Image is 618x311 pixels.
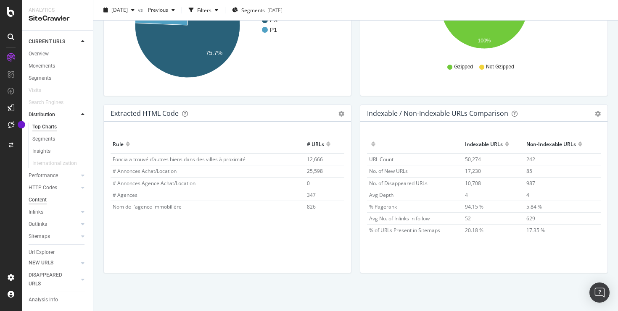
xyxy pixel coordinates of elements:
[29,220,79,229] a: Outlinks
[229,3,286,17] button: Segments[DATE]
[307,180,310,187] span: 0
[29,110,55,119] div: Distribution
[32,147,50,156] div: Insights
[526,215,535,222] span: 629
[369,215,430,222] span: Avg No. of Inlinks in follow
[465,156,481,163] span: 50,274
[595,111,601,117] div: gear
[29,196,47,204] div: Content
[465,215,471,222] span: 52
[465,137,503,151] div: Indexable URLs
[29,171,58,180] div: Performance
[526,137,576,151] div: Non-Indexable URLs
[29,248,87,257] a: Url Explorer
[29,196,87,204] a: Content
[29,98,72,107] a: Search Engines
[29,259,53,267] div: NEW URLS
[29,86,41,95] div: Visits
[526,203,542,210] span: 5.84 %
[29,208,79,217] a: Inlinks
[113,137,124,151] div: Rule
[369,167,408,175] span: No. of New URLs
[307,167,323,175] span: 25,598
[369,180,428,187] span: No. of Disappeared URLs
[29,50,49,58] div: Overview
[270,26,277,33] text: P1
[113,156,246,163] span: Foncia a trouvé d’autres biens dans des villes à proximité
[369,227,440,234] span: % of URLs Present in Sitemaps
[113,203,182,210] span: Nom de l'agence immobilière
[367,109,508,118] div: Indexable / Non-Indexable URLs Comparison
[526,167,532,175] span: 85
[29,62,87,71] a: Movements
[29,86,50,95] a: Visits
[29,183,79,192] a: HTTP Codes
[369,203,397,210] span: % Pagerank
[113,191,137,199] span: # Agences
[307,203,316,210] span: 826
[29,110,79,119] a: Distribution
[29,74,51,83] div: Segments
[267,6,283,13] div: [DATE]
[307,191,316,199] span: 347
[18,121,25,128] div: Tooltip anchor
[32,123,87,131] a: Top Charts
[29,37,65,46] div: CURRENT URLS
[29,220,47,229] div: Outlinks
[29,98,63,107] div: Search Engines
[29,171,79,180] a: Performance
[486,63,514,71] span: Not Gzipped
[29,62,55,71] div: Movements
[465,191,468,199] span: 4
[241,6,265,13] span: Segments
[29,232,79,241] a: Sitemaps
[454,63,473,71] span: Gzipped
[197,6,211,13] div: Filters
[113,180,195,187] span: # Annonces Agence Achat/Location
[465,167,481,175] span: 17,230
[29,7,86,14] div: Analytics
[100,3,138,17] button: [DATE]
[29,208,43,217] div: Inlinks
[465,203,483,210] span: 94.15 %
[32,159,85,168] a: Internationalization
[478,38,491,44] text: 100%
[29,248,55,257] div: Url Explorer
[206,50,222,56] text: 75.7%
[32,123,57,131] div: Top Charts
[29,14,86,24] div: SiteCrawler
[369,156,394,163] span: URL Count
[307,156,323,163] span: 12,666
[32,135,87,144] a: Segments
[526,180,535,187] span: 987
[145,3,178,17] button: Previous
[465,227,483,234] span: 20.18 %
[29,50,87,58] a: Overview
[29,271,71,288] div: DISAPPEARED URLS
[138,6,145,13] span: vs
[145,6,168,13] span: Previous
[29,295,87,304] a: Analysis Info
[338,111,344,117] div: gear
[29,259,79,267] a: NEW URLS
[113,167,177,175] span: # Annonces Achat/Location
[29,232,50,241] div: Sitemaps
[270,17,278,24] text: PX
[32,147,87,156] a: Insights
[369,191,394,199] span: Avg Depth
[185,3,222,17] button: Filters
[32,135,55,144] div: Segments
[29,271,79,288] a: DISAPPEARED URLS
[32,159,77,168] div: Internationalization
[29,74,87,83] a: Segments
[111,109,179,118] div: Extracted HTML Code
[589,282,610,303] div: Open Intercom Messenger
[29,183,57,192] div: HTTP Codes
[465,180,481,187] span: 10,708
[526,191,529,199] span: 4
[526,156,535,163] span: 242
[111,6,128,13] span: 2025 Jun. 16th
[29,295,58,304] div: Analysis Info
[29,37,79,46] a: CURRENT URLS
[307,137,324,151] div: # URLs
